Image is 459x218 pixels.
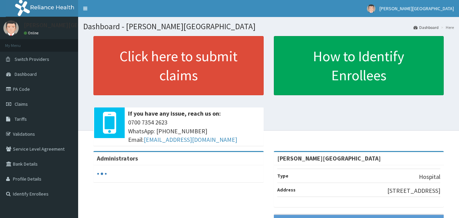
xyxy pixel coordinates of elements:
[413,24,439,30] a: Dashboard
[379,5,454,12] span: [PERSON_NAME][GEOGRAPHIC_DATA]
[387,186,440,195] p: [STREET_ADDRESS]
[128,110,221,117] b: If you have any issue, reach us on:
[97,154,138,162] b: Administrators
[15,56,49,62] span: Switch Providers
[24,31,40,35] a: Online
[439,24,454,30] li: Here
[24,22,124,28] p: [PERSON_NAME][GEOGRAPHIC_DATA]
[83,22,454,31] h1: Dashboard - [PERSON_NAME][GEOGRAPHIC_DATA]
[277,173,288,179] b: Type
[367,4,375,13] img: User Image
[144,136,237,144] a: [EMAIL_ADDRESS][DOMAIN_NAME]
[277,187,296,193] b: Address
[277,154,381,162] strong: [PERSON_NAME][GEOGRAPHIC_DATA]
[15,71,37,77] span: Dashboard
[274,36,444,95] a: How to Identify Enrollees
[15,116,27,122] span: Tariffs
[128,118,260,144] span: 0700 7354 2623 WhatsApp: [PHONE_NUMBER] Email:
[93,36,264,95] a: Click here to submit claims
[15,101,28,107] span: Claims
[97,169,107,179] svg: audio-loading
[3,20,19,36] img: User Image
[419,172,440,181] p: Hospital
